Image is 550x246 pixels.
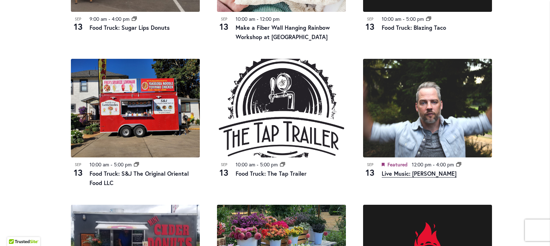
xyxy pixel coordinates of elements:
time: 10:00 am [236,161,255,168]
span: - [108,15,110,22]
time: 5:00 pm [114,161,132,168]
time: 10:00 am [90,161,109,168]
img: Food Cart – S&J “The Original Oriental Food” [71,59,200,157]
span: - [257,15,259,22]
span: - [257,161,259,168]
span: Sep [217,16,231,22]
span: 13 [71,20,85,33]
time: 5:00 pm [406,15,424,22]
a: Food Truck: Sugar Lips Donuts [90,24,170,31]
time: 4:00 pm [436,161,454,168]
img: Live Music: Tyler Stenson [363,59,492,157]
span: Sep [217,162,231,168]
time: 10:00 am [382,15,401,22]
a: Food Truck: S&J The Original Oriental Food LLC [90,170,189,186]
span: 13 [217,20,231,33]
span: 13 [363,20,377,33]
span: Featured [387,161,407,168]
iframe: Launch Accessibility Center [5,221,25,241]
span: Sep [71,16,85,22]
a: Food Truck: The Tap Trailer [236,170,307,177]
time: 12:00 pm [260,15,280,22]
a: Make a Fiber Wall Hanging Rainbow Workshop at [GEOGRAPHIC_DATA] [236,24,330,41]
span: Sep [71,162,85,168]
span: - [433,161,435,168]
span: 13 [363,166,377,179]
time: 9:00 am [90,15,107,22]
time: 10:00 am [236,15,255,22]
span: 13 [217,166,231,179]
span: - [403,15,405,22]
span: - [111,161,112,168]
a: Live Music: [PERSON_NAME] [382,170,457,178]
time: 4:00 pm [112,15,130,22]
time: 12:00 pm [412,161,431,168]
span: Sep [363,162,377,168]
span: Sep [363,16,377,22]
span: 13 [71,166,85,179]
time: 5:00 pm [260,161,278,168]
em: Featured [382,161,385,169]
a: Food Truck: Blazing Taco [382,24,446,31]
img: Food Truck: The Tap Trailer [217,59,346,157]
